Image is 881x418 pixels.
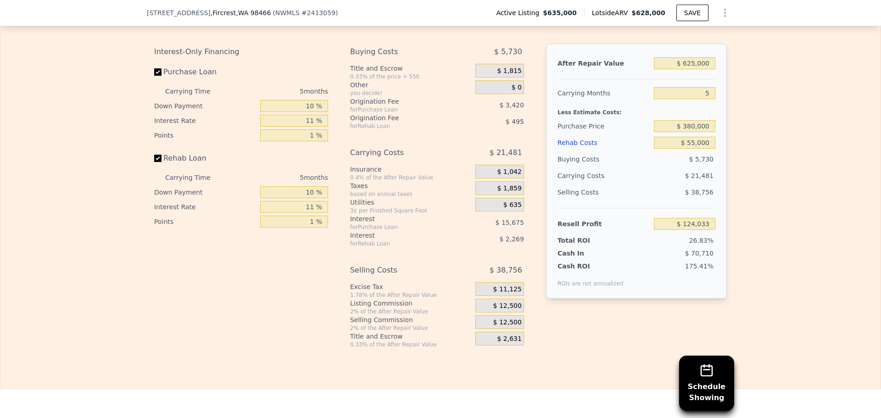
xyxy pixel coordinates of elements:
div: for Purchase Loan [350,223,452,231]
div: Points [154,214,256,229]
div: Buying Costs [350,44,452,60]
div: Resell Profit [558,216,650,232]
div: Insurance [350,165,472,174]
div: ROIs are not annualized [558,271,624,287]
span: Active Listing [496,8,543,17]
span: 175.41% [685,262,714,270]
span: $ 12,500 [493,302,522,310]
div: Taxes [350,181,472,190]
span: $ 0 [512,84,522,92]
div: Interest Rate [154,200,256,214]
span: $ 3,420 [499,101,524,109]
div: 5 months [229,84,328,99]
span: , Fircrest [211,8,271,17]
div: Cash ROI [558,262,624,271]
div: Selling Costs [350,262,452,279]
div: Selling Costs [558,184,650,201]
div: for Rehab Loan [350,240,452,247]
div: Buying Costs [558,151,650,167]
div: Down Payment [154,185,256,200]
span: $ 12,500 [493,318,522,327]
div: Selling Commission [350,315,472,324]
div: for Rehab Loan [350,123,452,130]
div: 1.78% of the After Repair Value [350,291,472,299]
span: $ 21,481 [685,172,714,179]
span: , WA 98466 [236,9,271,17]
span: $ 5,730 [494,44,522,60]
div: 5 months [229,170,328,185]
div: Down Payment [154,99,256,113]
button: Show Options [716,4,734,22]
span: $ 495 [506,118,524,125]
div: Carrying Time [165,170,225,185]
span: $628,000 [631,9,665,17]
div: Carrying Costs [558,167,615,184]
div: 0.33% of the price + 550 [350,73,472,80]
div: Title and Escrow [350,332,472,341]
div: Carrying Months [558,85,650,101]
button: SAVE [676,5,708,21]
span: $ 21,481 [490,145,522,161]
span: Lotside ARV [592,8,631,17]
span: $ 15,675 [496,219,524,226]
div: 2% of the After Repair Value [350,308,472,315]
span: $ 635 [503,201,522,209]
div: Listing Commission [350,299,472,308]
div: 3¢ per Finished Square Foot [350,207,472,214]
div: Purchase Price [558,118,650,134]
span: $ 2,631 [497,335,521,343]
button: ScheduleShowing [679,356,734,411]
div: Carrying Costs [350,145,452,161]
div: ( ) [273,8,338,17]
div: After Repair Value [558,55,650,72]
span: NWMLS [275,9,300,17]
span: $ 1,815 [497,67,521,75]
div: Origination Fee [350,113,452,123]
span: [STREET_ADDRESS] [147,8,211,17]
input: Rehab Loan [154,155,162,162]
label: Rehab Loan [154,150,256,167]
div: Origination Fee [350,97,452,106]
div: Interest-Only Financing [154,44,328,60]
div: Interest [350,231,452,240]
div: based on annual taxes [350,190,472,198]
span: $ 5,730 [689,156,714,163]
div: Utilities [350,198,472,207]
span: $ 1,859 [497,184,521,193]
label: Purchase Loan [154,64,256,80]
div: Carrying Time [165,84,225,99]
span: $ 38,756 [490,262,522,279]
div: 0.4% of the After Repair Value [350,174,472,181]
div: Other [350,80,472,89]
div: 0.33% of the After Repair Value [350,341,472,348]
span: $ 1,042 [497,168,521,176]
div: for Purchase Loan [350,106,452,113]
div: Total ROI [558,236,615,245]
div: Cash In [558,249,615,258]
div: Excise Tax [350,282,472,291]
div: Title and Escrow [350,64,472,73]
span: $ 11,125 [493,285,522,294]
span: 26.83% [689,237,714,244]
span: $635,000 [543,8,577,17]
div: Rehab Costs [558,134,650,151]
span: $ 70,710 [685,250,714,257]
div: Less Estimate Costs: [558,101,715,118]
div: Points [154,128,256,143]
input: Purchase Loan [154,68,162,76]
span: $ 2,269 [499,235,524,243]
span: $ 38,756 [685,189,714,196]
div: Interest [350,214,452,223]
div: you decide! [350,89,472,97]
div: 2% of the After Repair Value [350,324,472,332]
span: # 2413059 [301,9,335,17]
div: Interest Rate [154,113,256,128]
